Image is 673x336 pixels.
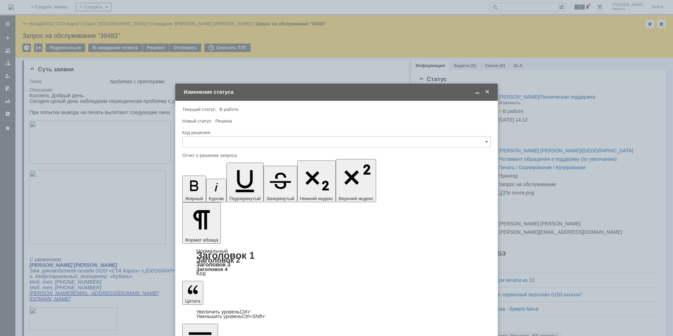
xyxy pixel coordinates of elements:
[182,118,212,124] label: Новый статус:
[182,176,206,202] button: Жирный
[339,196,373,201] span: Верхний индекс
[266,196,294,201] span: Зачеркнутый
[185,298,200,304] span: Цитата
[229,196,260,201] span: Подчеркнутый
[182,130,489,135] div: Код решения
[196,256,240,264] a: Заголовок 2
[196,314,266,319] a: Decrease
[264,166,297,202] button: Зачеркнутый
[240,309,251,315] span: Ctrl+'
[209,196,224,201] span: Курсив
[185,237,218,243] span: Формат абзаца
[484,89,491,95] span: Закрыть
[182,202,221,244] button: Формат абзаца
[219,107,238,112] span: В работе
[196,309,251,315] a: Increase
[182,310,491,319] div: Цитата
[182,281,203,305] button: Цитата
[196,250,255,261] a: Заголовок 1
[206,179,227,202] button: Курсив
[215,118,232,124] span: Решена
[300,196,333,201] span: Нижний индекс
[474,89,481,95] span: Свернуть (Ctrl + M)
[297,160,336,202] button: Нижний индекс
[196,248,228,254] a: Нормальный
[196,261,230,268] a: Заголовок 3
[242,314,266,319] span: Ctrl+Shift+'
[336,159,376,202] button: Верхний индекс
[196,266,227,272] a: Заголовок 4
[182,153,489,158] div: Отчет о решении запроса
[182,107,216,112] label: Текущий статус:
[196,270,206,277] a: Код
[226,163,263,202] button: Подчеркнутый
[185,196,203,201] span: Жирный
[182,249,491,276] div: Формат абзаца
[184,89,491,95] div: Изменение статуса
